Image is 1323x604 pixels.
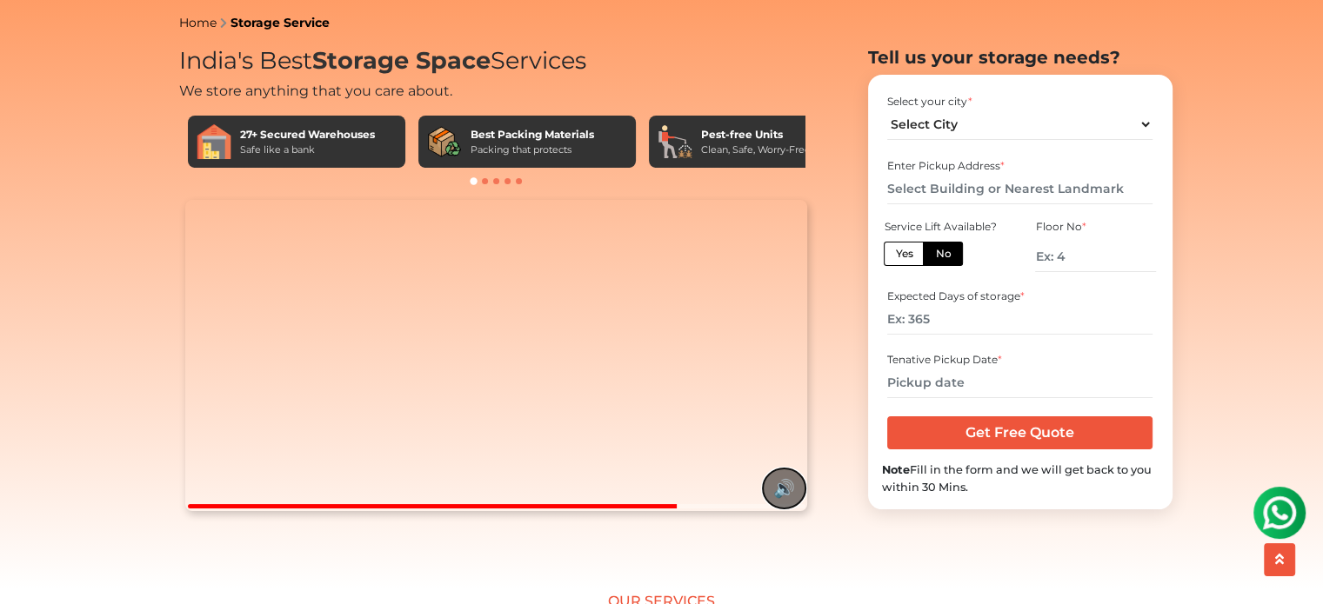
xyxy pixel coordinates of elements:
[884,242,924,266] label: Yes
[887,304,1153,335] input: Ex: 365
[240,127,375,143] div: 27+ Secured Warehouses
[887,416,1153,449] input: Get Free Quote
[1035,219,1155,235] div: Floor No
[197,124,231,159] img: 27+ Secured Warehouses
[701,143,811,157] div: Clean, Safe, Worry-Free
[882,461,1159,494] div: Fill in the form and we will get back to you within 30 Mins.
[887,94,1153,110] div: Select your city
[471,127,594,143] div: Best Packing Materials
[887,352,1153,368] div: Tenative Pickup Date
[887,158,1153,174] div: Enter Pickup Address
[658,124,692,159] img: Pest-free Units
[231,15,330,30] a: Storage Service
[887,174,1153,204] input: Select Building or Nearest Landmark
[179,83,452,99] span: We store anything that you care about.
[179,15,217,30] a: Home
[1264,543,1295,576] button: scroll up
[868,47,1173,68] h2: Tell us your storage needs?
[471,143,594,157] div: Packing that protects
[427,124,462,159] img: Best Packing Materials
[887,289,1153,304] div: Expected Days of storage
[1035,242,1155,272] input: Ex: 4
[882,463,910,476] b: Note
[179,47,814,76] h1: India's Best Services
[923,242,963,266] label: No
[701,127,811,143] div: Pest-free Units
[185,200,807,511] video: Your browser does not support the video tag.
[240,143,375,157] div: Safe like a bank
[884,219,1004,235] div: Service Lift Available?
[17,17,52,52] img: whatsapp-icon.svg
[312,46,491,75] span: Storage Space
[887,368,1153,398] input: Pickup date
[763,468,805,508] button: 🔊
